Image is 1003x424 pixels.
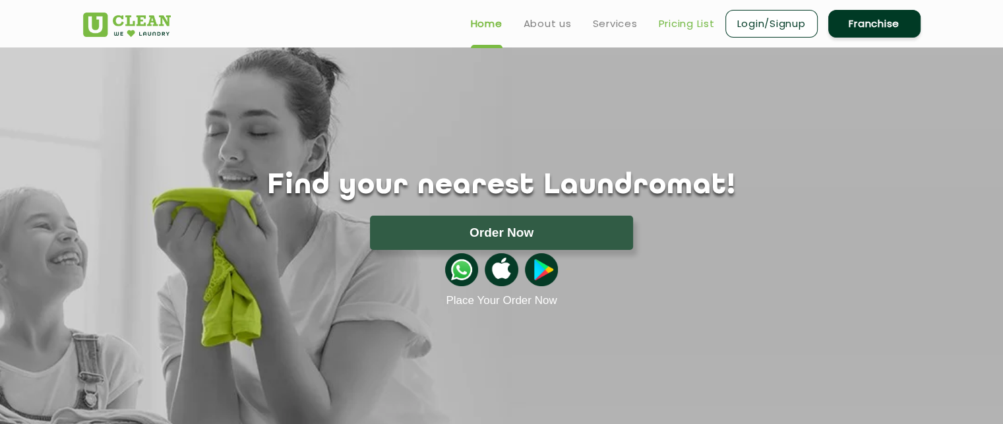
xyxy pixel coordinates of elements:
[73,169,930,202] h1: Find your nearest Laundromat!
[659,16,715,32] a: Pricing List
[370,216,633,250] button: Order Now
[525,253,558,286] img: playstoreicon.png
[83,13,171,37] img: UClean Laundry and Dry Cleaning
[485,253,518,286] img: apple-icon.png
[725,10,818,38] a: Login/Signup
[524,16,572,32] a: About us
[828,10,921,38] a: Franchise
[471,16,502,32] a: Home
[446,294,557,307] a: Place Your Order Now
[445,253,478,286] img: whatsappicon.png
[593,16,638,32] a: Services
